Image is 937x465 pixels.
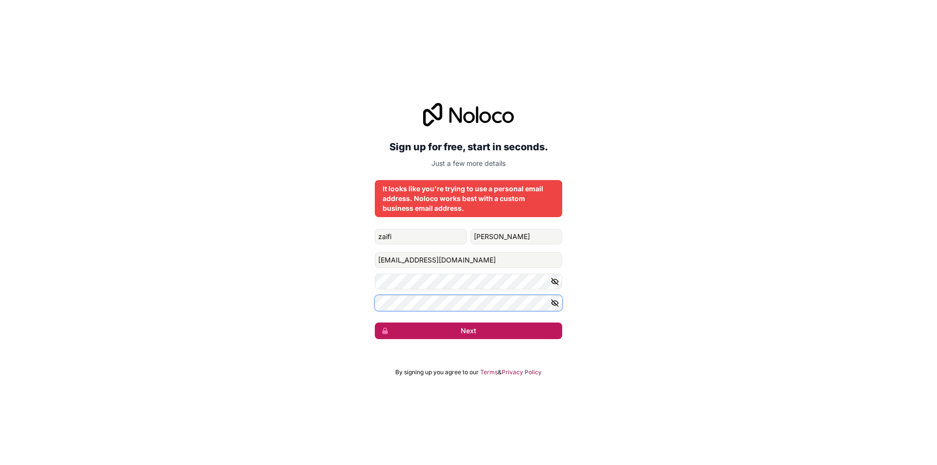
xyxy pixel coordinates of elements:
span: & [498,368,502,376]
h2: Sign up for free, start in seconds. [375,138,562,156]
button: Next [375,323,562,339]
span: By signing up you agree to our [395,368,479,376]
input: family-name [470,229,562,244]
div: It looks like you're trying to use a personal email address. Noloco works best with a custom busi... [383,184,554,213]
input: Password [375,274,562,289]
a: Terms [480,368,498,376]
p: Just a few more details [375,159,562,168]
input: Email address [375,252,562,268]
input: Confirm password [375,295,562,311]
a: Privacy Policy [502,368,542,376]
input: given-name [375,229,467,244]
